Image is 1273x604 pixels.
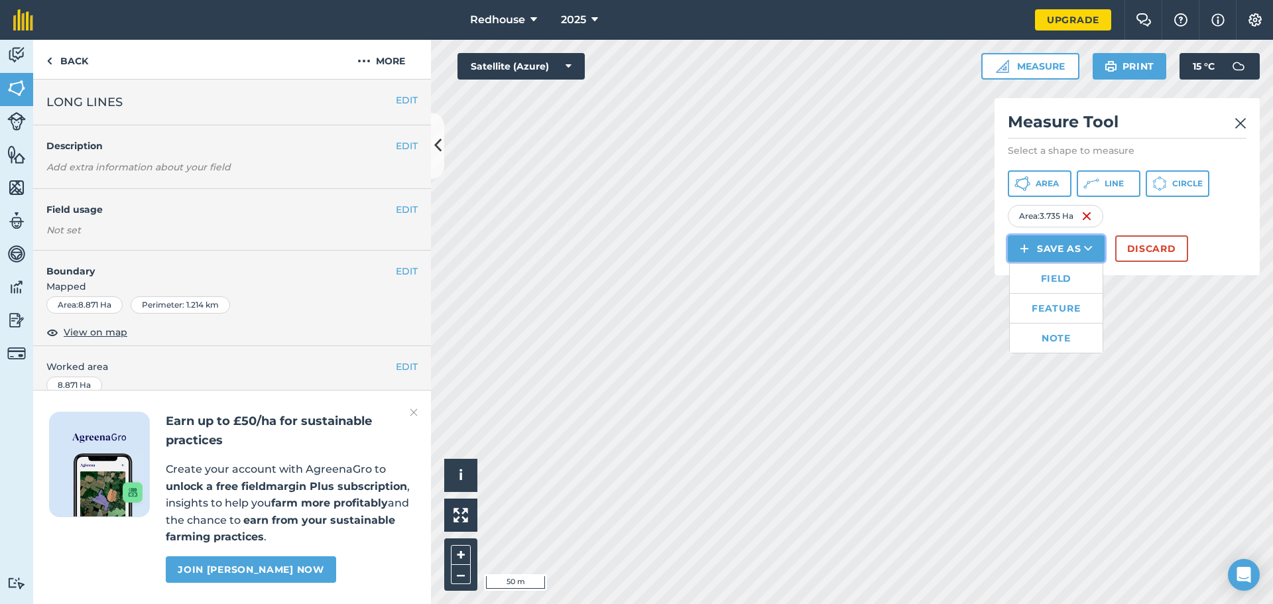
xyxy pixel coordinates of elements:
img: svg+xml;base64,PHN2ZyB4bWxucz0iaHR0cDovL3d3dy53My5vcmcvMjAwMC9zdmciIHdpZHRoPSIyMiIgaGVpZ2h0PSIzMC... [1235,115,1246,131]
a: Back [33,40,101,79]
div: 8.871 Ha [46,377,102,394]
a: Join [PERSON_NAME] now [166,556,335,583]
img: svg+xml;base64,PD94bWwgdmVyc2lvbj0iMS4wIiBlbmNvZGluZz0idXRmLTgiPz4KPCEtLSBHZW5lcmF0b3I6IEFkb2JlIE... [7,112,26,131]
img: svg+xml;base64,PHN2ZyB4bWxucz0iaHR0cDovL3d3dy53My5vcmcvMjAwMC9zdmciIHdpZHRoPSIxOCIgaGVpZ2h0PSIyNC... [46,324,58,340]
strong: unlock a free fieldmargin Plus subscription [166,480,407,493]
img: svg+xml;base64,PD94bWwgdmVyc2lvbj0iMS4wIiBlbmNvZGluZz0idXRmLTgiPz4KPCEtLSBHZW5lcmF0b3I6IEFkb2JlIE... [1225,53,1252,80]
span: Worked area [46,359,418,374]
button: EDIT [396,93,418,107]
button: Save as FieldFeatureNote [1008,235,1105,262]
button: 15 °C [1180,53,1260,80]
img: svg+xml;base64,PHN2ZyB4bWxucz0iaHR0cDovL3d3dy53My5vcmcvMjAwMC9zdmciIHdpZHRoPSIxOSIgaGVpZ2h0PSIyNC... [1105,58,1117,74]
span: Line [1105,178,1124,189]
em: Add extra information about your field [46,161,231,173]
div: Open Intercom Messenger [1228,559,1260,591]
a: Feature [1010,294,1103,323]
span: 15 ° C [1193,53,1215,80]
span: i [459,467,463,483]
button: – [451,565,471,584]
strong: farm more profitably [271,497,388,509]
a: Field [1010,264,1103,293]
img: A cog icon [1247,13,1263,27]
img: fieldmargin Logo [13,9,33,30]
img: svg+xml;base64,PD94bWwgdmVyc2lvbj0iMS4wIiBlbmNvZGluZz0idXRmLTgiPz4KPCEtLSBHZW5lcmF0b3I6IEFkb2JlIE... [7,45,26,65]
img: svg+xml;base64,PHN2ZyB4bWxucz0iaHR0cDovL3d3dy53My5vcmcvMjAwMC9zdmciIHdpZHRoPSIyMiIgaGVpZ2h0PSIzMC... [410,404,418,420]
img: svg+xml;base64,PHN2ZyB4bWxucz0iaHR0cDovL3d3dy53My5vcmcvMjAwMC9zdmciIHdpZHRoPSI1NiIgaGVpZ2h0PSI2MC... [7,78,26,98]
img: svg+xml;base64,PHN2ZyB4bWxucz0iaHR0cDovL3d3dy53My5vcmcvMjAwMC9zdmciIHdpZHRoPSIxNCIgaGVpZ2h0PSIyNC... [1020,241,1029,257]
button: Circle [1146,170,1209,197]
button: Discard [1115,235,1188,262]
button: EDIT [396,139,418,153]
button: EDIT [396,359,418,374]
span: View on map [64,325,127,339]
div: Perimeter : 1.214 km [131,296,230,314]
span: Redhouse [470,12,525,28]
span: Circle [1172,178,1203,189]
span: 2025 [561,12,586,28]
img: Screenshot of the Gro app [74,453,143,516]
img: svg+xml;base64,PHN2ZyB4bWxucz0iaHR0cDovL3d3dy53My5vcmcvMjAwMC9zdmciIHdpZHRoPSI5IiBoZWlnaHQ9IjI0Ii... [46,53,52,69]
h2: Earn up to £50/ha for sustainable practices [166,412,415,450]
p: Create your account with AgreenaGro to , insights to help you and the chance to . [166,461,415,546]
h4: Field usage [46,202,396,217]
div: Area : 8.871 Ha [46,296,123,314]
img: Ruler icon [996,60,1009,73]
button: Line [1077,170,1140,197]
p: Select a shape to measure [1008,144,1246,157]
a: Note [1010,324,1103,353]
h4: Description [46,139,418,153]
button: Satellite (Azure) [457,53,585,80]
h4: Boundary [33,251,396,278]
img: svg+xml;base64,PD94bWwgdmVyc2lvbj0iMS4wIiBlbmNvZGluZz0idXRmLTgiPz4KPCEtLSBHZW5lcmF0b3I6IEFkb2JlIE... [7,577,26,589]
button: EDIT [396,202,418,217]
div: Area : 3.735 Ha [1008,205,1103,227]
img: Two speech bubbles overlapping with the left bubble in the forefront [1136,13,1152,27]
img: svg+xml;base64,PD94bWwgdmVyc2lvbj0iMS4wIiBlbmNvZGluZz0idXRmLTgiPz4KPCEtLSBHZW5lcmF0b3I6IEFkb2JlIE... [7,244,26,264]
span: Mapped [33,279,431,294]
button: More [332,40,431,79]
img: Four arrows, one pointing top left, one top right, one bottom right and the last bottom left [454,508,468,522]
img: svg+xml;base64,PHN2ZyB4bWxucz0iaHR0cDovL3d3dy53My5vcmcvMjAwMC9zdmciIHdpZHRoPSIxNiIgaGVpZ2h0PSIyNC... [1081,208,1092,224]
strong: earn from your sustainable farming practices [166,514,395,544]
h2: Measure Tool [1008,111,1246,139]
img: svg+xml;base64,PHN2ZyB4bWxucz0iaHR0cDovL3d3dy53My5vcmcvMjAwMC9zdmciIHdpZHRoPSI1NiIgaGVpZ2h0PSI2MC... [7,178,26,198]
span: Area [1036,178,1059,189]
img: svg+xml;base64,PD94bWwgdmVyc2lvbj0iMS4wIiBlbmNvZGluZz0idXRmLTgiPz4KPCEtLSBHZW5lcmF0b3I6IEFkb2JlIE... [7,277,26,297]
img: svg+xml;base64,PD94bWwgdmVyc2lvbj0iMS4wIiBlbmNvZGluZz0idXRmLTgiPz4KPCEtLSBHZW5lcmF0b3I6IEFkb2JlIE... [7,344,26,363]
img: svg+xml;base64,PHN2ZyB4bWxucz0iaHR0cDovL3d3dy53My5vcmcvMjAwMC9zdmciIHdpZHRoPSIyMCIgaGVpZ2h0PSIyNC... [357,53,371,69]
button: View on map [46,324,127,340]
button: Measure [981,53,1079,80]
a: Upgrade [1035,9,1111,30]
img: svg+xml;base64,PD94bWwgdmVyc2lvbj0iMS4wIiBlbmNvZGluZz0idXRmLTgiPz4KPCEtLSBHZW5lcmF0b3I6IEFkb2JlIE... [7,310,26,330]
button: + [451,545,471,565]
img: svg+xml;base64,PHN2ZyB4bWxucz0iaHR0cDovL3d3dy53My5vcmcvMjAwMC9zdmciIHdpZHRoPSIxNyIgaGVpZ2h0PSIxNy... [1211,12,1225,28]
img: A question mark icon [1173,13,1189,27]
button: i [444,459,477,492]
span: LONG LINES [46,93,123,111]
button: EDIT [396,264,418,278]
div: Not set [46,223,418,237]
button: Area [1008,170,1071,197]
img: svg+xml;base64,PHN2ZyB4bWxucz0iaHR0cDovL3d3dy53My5vcmcvMjAwMC9zdmciIHdpZHRoPSI1NiIgaGVpZ2h0PSI2MC... [7,145,26,164]
button: Print [1093,53,1167,80]
img: svg+xml;base64,PD94bWwgdmVyc2lvbj0iMS4wIiBlbmNvZGluZz0idXRmLTgiPz4KPCEtLSBHZW5lcmF0b3I6IEFkb2JlIE... [7,211,26,231]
